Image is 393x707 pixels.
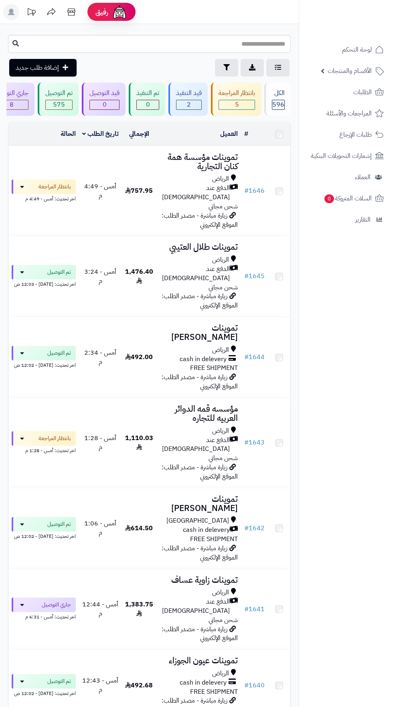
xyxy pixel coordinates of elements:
[304,104,388,123] a: المراجعات والأسئلة
[16,63,59,73] span: إضافة طلب جديد
[89,89,120,98] div: قيد التوصيل
[212,174,229,184] span: الرياض
[176,100,201,109] span: 2
[209,283,238,292] span: شحن مجاني
[190,363,238,373] span: FREE SHIPMENT
[125,186,153,196] span: 757.95
[125,433,153,452] span: 1,110.03
[220,129,238,139] a: العميل
[160,242,238,252] h3: تموينات طلال العتيبي
[21,4,41,22] a: تحديثات المنصة
[166,516,229,525] span: [GEOGRAPHIC_DATA]
[244,438,249,447] span: #
[162,624,238,643] span: زيارة مباشرة - مصدر الطلب: الموقع الإلكتروني
[339,129,372,140] span: طلبات الإرجاع
[190,687,238,697] span: FREE SHIPMENT
[160,576,238,585] h3: تموينات زاوية عساف
[272,100,284,109] span: 596
[304,189,388,208] a: السلات المتروكة0
[95,7,108,17] span: رفيق
[47,520,71,528] span: تم التوصيل
[162,372,238,391] span: زيارة مباشرة - مصدر الطلب: الموقع الإلكتروني
[162,211,238,230] span: زيارة مباشرة - مصدر الطلب: الموقع الإلكتروني
[162,291,238,310] span: زيارة مباشرة - مصدر الطلب: الموقع الإلكتروني
[304,40,388,59] a: لوحة التحكم
[127,83,167,116] a: تم التنفيذ 0
[38,434,71,442] span: بانتظار المراجعة
[47,677,71,685] span: تم التوصيل
[136,89,159,98] div: تم التنفيذ
[162,463,238,481] span: زيارة مباشرة - مصدر الطلب: الموقع الإلكتروني
[129,129,149,139] a: الإجمالي
[90,100,119,109] div: 0
[45,89,73,98] div: تم التوصيل
[36,83,80,116] a: تم التوصيل 575
[212,345,229,355] span: الرياض
[160,495,238,513] h3: تموينات [PERSON_NAME]
[244,352,249,362] span: #
[244,604,265,614] a: #1641
[244,523,249,533] span: #
[209,615,238,625] span: شحن مجاني
[244,271,249,281] span: #
[338,21,385,38] img: logo-2.png
[160,597,230,616] span: الدفع عند [DEMOGRAPHIC_DATA]
[160,184,230,202] span: الدفع عند [DEMOGRAPHIC_DATA]
[209,453,238,463] span: شحن مجاني
[324,193,372,204] span: السلات المتروكة
[244,186,249,196] span: #
[61,129,76,139] a: الحالة
[304,168,388,187] a: العملاء
[212,669,229,678] span: الرياض
[84,519,116,537] span: أمس - 1:06 م
[125,267,153,286] span: 1,476.40
[82,129,119,139] a: تاريخ الطلب
[244,186,265,196] a: #1646
[84,267,116,286] span: أمس - 3:24 م
[304,125,388,144] a: طلبات الإرجاع
[84,182,116,200] span: أمس - 4:49 م
[212,255,229,265] span: الرياض
[180,678,227,687] span: cash in delevery
[84,348,116,367] span: أمس - 2:34 م
[82,676,118,695] span: أمس - 12:43 م
[125,600,153,618] span: 1,383.75
[244,681,249,690] span: #
[263,83,292,116] a: الكل596
[219,100,255,109] span: 5
[353,87,372,98] span: الطلبات
[137,100,159,109] span: 0
[12,446,76,454] div: اخر تحديث: أمس - 1:28 م
[111,4,128,20] img: ai-face.png
[326,108,372,119] span: المراجعات والأسئلة
[125,681,153,690] span: 492.68
[12,612,76,620] div: اخر تحديث: أمس - 6:31 م
[12,279,76,288] div: اخر تحديث: [DATE] - 12:03 ص
[12,531,76,540] div: اخر تحديث: [DATE] - 12:02 ص
[12,689,76,697] div: اخر تحديث: [DATE] - 12:02 ص
[160,656,238,665] h3: تموينات عيون الجوزاء
[244,438,265,447] a: #1643
[42,601,71,609] span: جاري التوصيل
[355,172,371,183] span: العملاء
[328,65,372,77] span: الأقسام والمنتجات
[244,523,265,533] a: #1642
[355,214,371,225] span: التقارير
[46,100,72,109] span: 575
[80,83,127,116] a: قيد التوصيل 0
[82,600,118,618] span: أمس - 12:44 م
[324,194,334,203] span: 0
[209,202,238,211] span: شحن مجاني
[160,436,230,454] span: الدفع عند [DEMOGRAPHIC_DATA]
[160,404,238,423] h3: مؤسسه قمه الدوائر العربيه للتجاره
[47,268,71,276] span: تم التوصيل
[342,44,372,55] span: لوحة التحكم
[167,83,209,116] a: قيد التنفيذ 2
[47,349,71,357] span: تم التوصيل
[180,355,227,364] span: cash in delevery
[125,352,153,362] span: 492.00
[219,89,255,98] div: بانتظار المراجعة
